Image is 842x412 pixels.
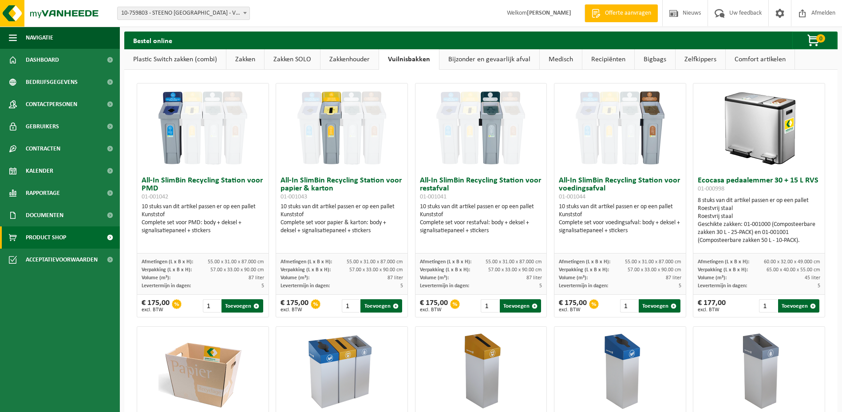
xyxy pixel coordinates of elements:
[559,283,608,289] span: Levertermijn in dagen:
[360,299,402,313] button: Toevoegen
[420,203,542,235] div: 10 stuks van dit artikel passen er op een pallet
[698,283,747,289] span: Levertermijn in dagen:
[698,205,820,213] div: Roestvrij staal
[805,275,820,281] span: 45 liter
[117,7,250,20] span: 10-759803 - STEENO NV - VICHTE
[142,259,193,265] span: Afmetingen (L x B x H):
[124,49,226,70] a: Plastic Switch zakken (combi)
[539,283,542,289] span: 5
[26,138,60,160] span: Contracten
[639,299,680,313] button: Toevoegen
[420,275,449,281] span: Volume (m³):
[281,211,403,219] div: Kunststof
[142,275,170,281] span: Volume (m³):
[439,49,539,70] a: Bijzonder en gevaarlijk afval
[26,93,77,115] span: Contactpersonen
[698,177,820,194] h3: Ecocasa pedaalemmer 30 + 15 L RVS
[559,194,585,200] span: 01-001044
[281,299,308,313] div: € 175,00
[26,249,98,271] span: Acceptatievoorwaarden
[26,226,66,249] span: Product Shop
[585,4,658,22] a: Offerte aanvragen
[420,219,542,235] div: Complete set voor restafval: body + deksel + signalisatiepaneel + stickers
[281,177,403,201] h3: All-In SlimBin Recycling Station voor papier & karton
[420,307,448,313] span: excl. BTW
[26,204,63,226] span: Documenten
[698,259,749,265] span: Afmetingen (L x B x H):
[281,219,403,235] div: Complete set voor papier & karton: body + deksel + signalisatiepaneel + stickers
[142,211,264,219] div: Kunststof
[420,211,542,219] div: Kunststof
[715,83,803,172] img: 01-000998
[387,275,403,281] span: 87 liter
[764,259,820,265] span: 60.00 x 32.00 x 49.000 cm
[540,49,582,70] a: Medisch
[420,299,448,313] div: € 175,00
[679,283,681,289] span: 5
[281,267,331,273] span: Verpakking (L x B x H):
[559,203,681,235] div: 10 stuks van dit artikel passen er op een pallet
[698,213,820,221] div: Roestvrij staal
[158,83,247,172] img: 01-001042
[620,299,638,313] input: 1
[582,49,634,70] a: Recipiënten
[559,211,681,219] div: Kunststof
[281,275,309,281] span: Volume (m³):
[142,194,168,200] span: 01-001042
[142,219,264,235] div: Complete set voor PMD: body + deksel + signalisatiepaneel + stickers
[603,9,653,18] span: Offerte aanvragen
[208,259,264,265] span: 55.00 x 31.00 x 87.000 cm
[559,275,588,281] span: Volume (m³):
[26,27,53,49] span: Navigatie
[400,283,403,289] span: 5
[698,186,724,192] span: 01-000998
[526,275,542,281] span: 87 liter
[486,259,542,265] span: 55.00 x 31.00 x 87.000 cm
[379,49,439,70] a: Vuilnisbakken
[221,299,263,313] button: Toevoegen
[281,194,307,200] span: 01-001043
[559,307,587,313] span: excl. BTW
[142,299,170,313] div: € 175,00
[559,177,681,201] h3: All-In SlimBin Recycling Station voor voedingsafval
[698,221,820,245] div: Geschikte zakken: 01-001000 (Composteerbare zakken 30 L - 25-PACK) en 01-001001 (Composteerbare z...
[559,299,587,313] div: € 175,00
[698,299,726,313] div: € 177,00
[124,32,181,49] h2: Bestel online
[118,7,249,20] span: 10-759803 - STEENO NV - VICHTE
[527,10,571,16] strong: [PERSON_NAME]
[628,267,681,273] span: 57.00 x 33.00 x 90.00 cm
[349,267,403,273] span: 57.00 x 33.00 x 90.00 cm
[249,275,264,281] span: 87 liter
[420,194,447,200] span: 01-001041
[320,49,379,70] a: Zakkenhouder
[281,203,403,235] div: 10 stuks van dit artikel passen er op een pallet
[281,307,308,313] span: excl. BTW
[676,49,725,70] a: Zelfkippers
[698,267,748,273] span: Verpakking (L x B x H):
[559,267,609,273] span: Verpakking (L x B x H):
[698,275,727,281] span: Volume (m³):
[559,259,610,265] span: Afmetingen (L x B x H):
[816,34,825,43] span: 0
[420,267,470,273] span: Verpakking (L x B x H):
[281,283,330,289] span: Levertermijn in dagen:
[26,160,53,182] span: Kalender
[420,177,542,201] h3: All-In SlimBin Recycling Station voor restafval
[281,259,332,265] span: Afmetingen (L x B x H):
[576,83,664,172] img: 01-001044
[726,49,795,70] a: Comfort artikelen
[698,307,726,313] span: excl. BTW
[142,177,264,201] h3: All-In SlimBin Recycling Station voor PMD
[767,267,820,273] span: 65.00 x 40.00 x 55.00 cm
[142,307,170,313] span: excl. BTW
[420,259,471,265] span: Afmetingen (L x B x H):
[142,283,191,289] span: Levertermijn in dagen:
[297,83,386,172] img: 01-001043
[635,49,675,70] a: Bigbags
[666,275,681,281] span: 87 liter
[26,49,59,71] span: Dashboard
[261,283,264,289] span: 5
[142,267,192,273] span: Verpakking (L x B x H):
[559,219,681,235] div: Complete set voor voedingsafval: body + deksel + signalisatiepaneel + stickers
